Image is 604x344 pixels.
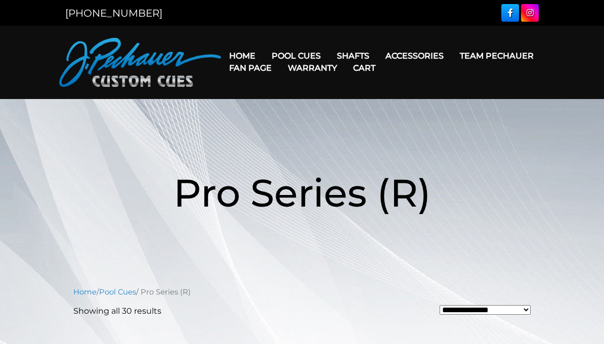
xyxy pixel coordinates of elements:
[345,55,383,81] a: Cart
[280,55,345,81] a: Warranty
[99,287,136,297] a: Pool Cues
[73,305,161,317] p: Showing all 30 results
[452,43,542,69] a: Team Pechauer
[440,305,531,315] select: Shop order
[59,38,221,87] img: Pechauer Custom Cues
[73,286,531,298] nav: Breadcrumb
[174,169,431,216] span: Pro Series (R)
[264,43,329,69] a: Pool Cues
[73,287,97,297] a: Home
[65,7,162,19] a: [PHONE_NUMBER]
[377,43,452,69] a: Accessories
[329,43,377,69] a: Shafts
[221,43,264,69] a: Home
[221,55,280,81] a: Fan Page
